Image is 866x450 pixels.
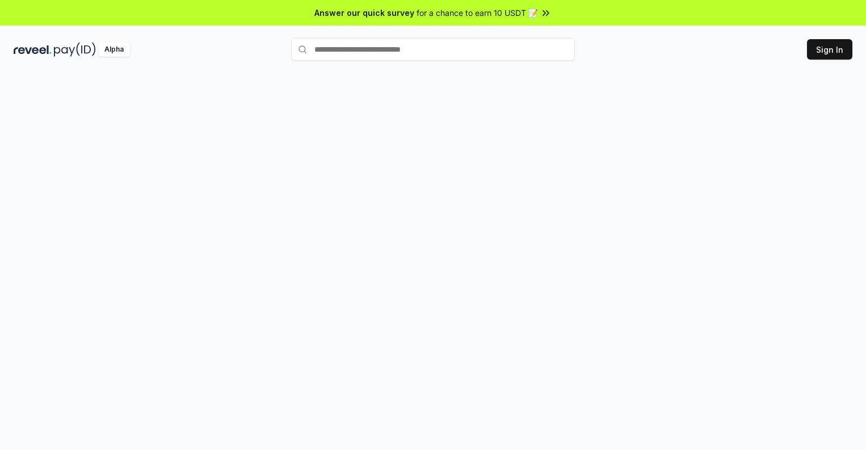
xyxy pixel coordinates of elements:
[417,7,538,19] span: for a chance to earn 10 USDT 📝
[98,43,130,57] div: Alpha
[314,7,414,19] span: Answer our quick survey
[54,43,96,57] img: pay_id
[14,43,52,57] img: reveel_dark
[807,39,852,60] button: Sign In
